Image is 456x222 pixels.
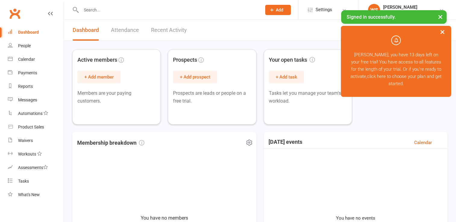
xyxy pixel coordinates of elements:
[367,74,442,86] a: click here to choose your plan and get started.
[173,56,197,64] span: Prospects
[8,120,64,134] a: Product Sales
[18,84,33,89] div: Reports
[18,179,29,183] div: Tasks
[269,71,304,83] button: + Add task
[8,53,64,66] a: Calendar
[341,26,451,97] div: [PERSON_NAME], you have 13 days left on your free trial! You have access to all features for the ...
[151,20,187,41] a: Recent Activity
[435,10,446,23] button: ×
[111,20,139,41] a: Attendance
[18,111,42,116] div: Automations
[269,56,315,64] span: Your open tasks
[265,5,291,15] button: Add
[368,4,380,16] div: WS
[18,97,37,102] div: Messages
[437,25,448,38] button: ×
[8,93,64,107] a: Messages
[77,56,117,64] span: Active members
[18,192,40,197] div: What's New
[276,8,283,12] span: Add
[73,20,99,41] a: Dashboard
[8,147,64,161] a: Workouts
[18,138,33,143] div: Waivers
[7,6,22,21] a: Clubworx
[18,70,37,75] div: Payments
[141,214,188,222] p: You have no members
[8,26,64,39] a: Dashboard
[77,139,144,146] h3: Membership breakdown
[8,66,64,80] a: Payments
[18,125,44,129] div: Product Sales
[8,174,64,188] a: Tasks
[269,89,347,105] p: Tasks let you manage your team's workload.
[8,39,64,53] a: People
[8,134,64,147] a: Waivers
[18,152,36,156] div: Workouts
[79,6,257,14] input: Search...
[18,30,39,35] div: Dashboard
[347,14,396,20] span: Signed in successfully.
[18,165,48,170] div: Assessments
[18,43,31,48] div: People
[18,57,35,62] div: Calendar
[414,139,432,146] a: Calendar
[383,5,439,10] div: [PERSON_NAME]
[316,3,332,17] span: Settings
[8,80,64,93] a: Reports
[173,71,217,83] button: + Add prospect
[77,71,121,83] button: + Add member
[8,161,64,174] a: Assessments
[383,10,439,15] div: Blended 6 Training & Recovery
[77,89,156,105] p: Members are your paying customers.
[269,139,302,146] h3: [DATE] events
[8,107,64,120] a: Automations
[336,214,375,222] p: You have no events
[8,188,64,202] a: What's New
[173,89,251,105] p: Prospects are leads or people on a free trial.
